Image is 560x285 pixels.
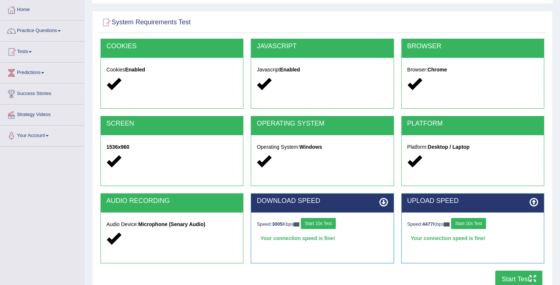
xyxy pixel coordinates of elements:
[451,218,486,229] button: Start 10s Test
[257,120,388,127] h2: OPERATING SYSTEM
[0,63,84,81] a: Predictions
[106,197,237,205] h2: AUDIO RECORDING
[106,43,237,50] h2: COOKIES
[407,120,538,127] h2: PLATFORM
[280,67,300,73] strong: Enabled
[427,67,447,73] strong: Chrome
[0,105,84,123] a: Strategy Videos
[428,144,470,150] strong: Desktop / Laptop
[257,218,388,231] div: Speed: Kbps
[257,43,388,50] h2: JAVASCRIPT
[272,221,283,227] strong: 3005
[299,144,322,150] strong: Windows
[125,67,145,73] strong: Enabled
[0,84,84,102] a: Success Stories
[257,197,388,205] h2: DOWNLOAD SPEED
[101,17,191,28] h2: System Requirements Test
[106,222,237,227] h5: Audio Device:
[407,233,538,244] div: Your connection speed is fine!
[422,221,433,227] strong: 4477
[407,144,538,150] h5: Platform:
[407,197,538,205] h2: UPLOAD SPEED
[257,144,388,150] h5: Operating System:
[0,42,84,60] a: Tests
[407,43,538,50] h2: BROWSER
[0,21,84,39] a: Practice Questions
[106,67,237,73] h5: Cookies
[293,222,299,226] img: ajax-loader-fb-connection.gif
[106,120,237,127] h2: SCREEN
[138,221,205,227] strong: Microphone (Senary Audio)
[0,126,84,144] a: Your Account
[407,218,538,231] div: Speed: Kbps
[106,144,129,150] strong: 1536x960
[257,67,388,73] h5: Javascript
[444,222,450,226] img: ajax-loader-fb-connection.gif
[257,233,388,244] div: Your connection speed is fine!
[407,67,538,73] h5: Browser:
[301,218,336,229] button: Start 10s Test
